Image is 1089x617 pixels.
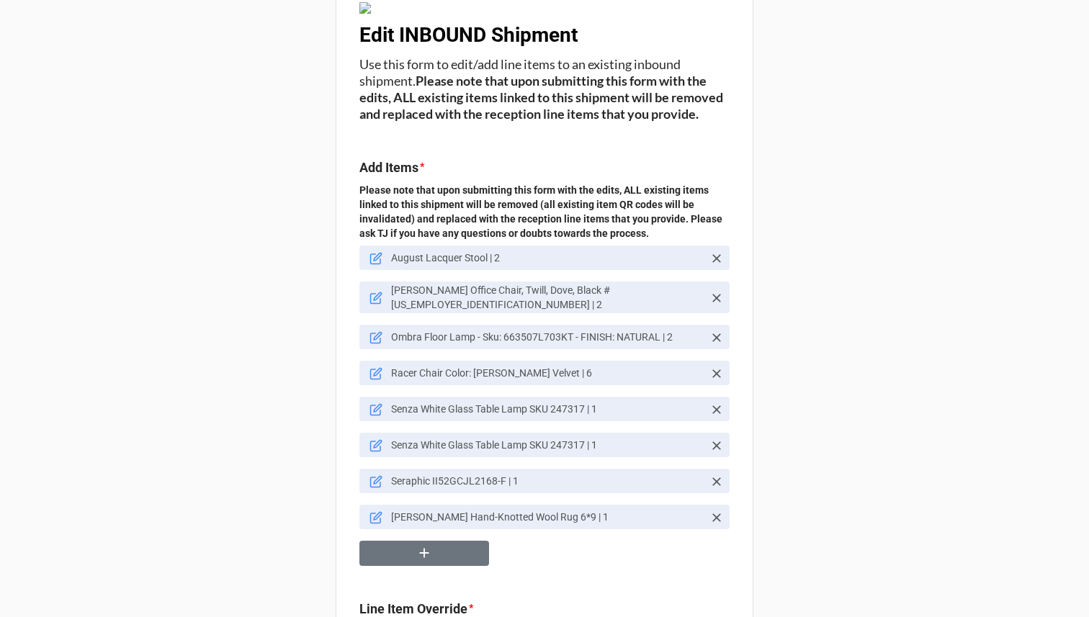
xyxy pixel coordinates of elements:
[359,184,722,239] strong: Please note that upon submitting this form with the edits, ALL existing items linked to this ship...
[391,438,704,452] p: Senza White Glass Table Lamp SKU 247317 | 1
[391,474,704,488] p: Seraphic II52GCJL2168-F | 1
[391,366,704,380] p: Racer Chair Color: [PERSON_NAME] Velvet | 6
[391,330,704,344] p: Ombra Floor Lamp - Sku: 663507L703KT - FINISH: NATURAL | 2
[359,73,723,122] strong: Please note that upon submitting this form with the edits, ALL existing items linked to this ship...
[359,23,578,47] b: Edit INBOUND Shipment
[359,158,418,178] label: Add Items
[391,510,704,524] p: [PERSON_NAME] Hand-Knotted Wool Rug 6*9 | 1
[359,56,730,123] h3: Use this form to edit/add line items to an existing inbound shipment.
[391,402,704,416] p: Senza White Glass Table Lamp SKU 247317 | 1
[359,2,503,14] img: TheDeliveryConnector-Converted-1.png
[391,283,704,312] p: [PERSON_NAME] Office Chair, Twill, Dove, Black #[US_EMPLOYER_IDENTIFICATION_NUMBER] | 2
[391,251,704,265] p: August Lacquer Stool | 2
